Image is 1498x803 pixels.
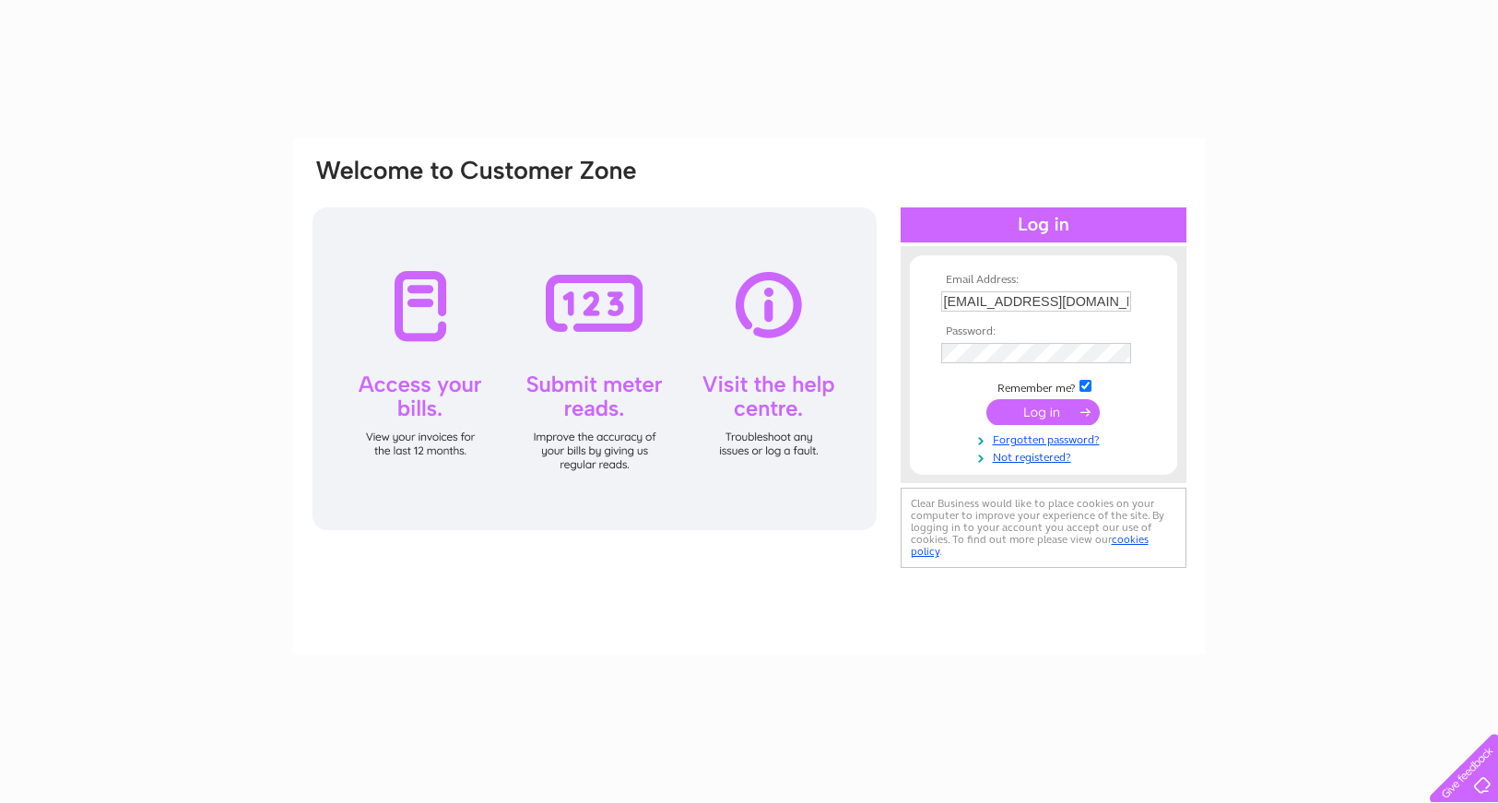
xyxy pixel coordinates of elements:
a: Forgotten password? [941,430,1150,447]
div: Clear Business would like to place cookies on your computer to improve your experience of the sit... [901,488,1186,568]
th: Email Address: [937,274,1150,287]
td: Remember me? [937,377,1150,396]
a: Not registered? [941,447,1150,465]
th: Password: [937,325,1150,338]
a: cookies policy [911,533,1149,558]
input: Submit [986,399,1100,425]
